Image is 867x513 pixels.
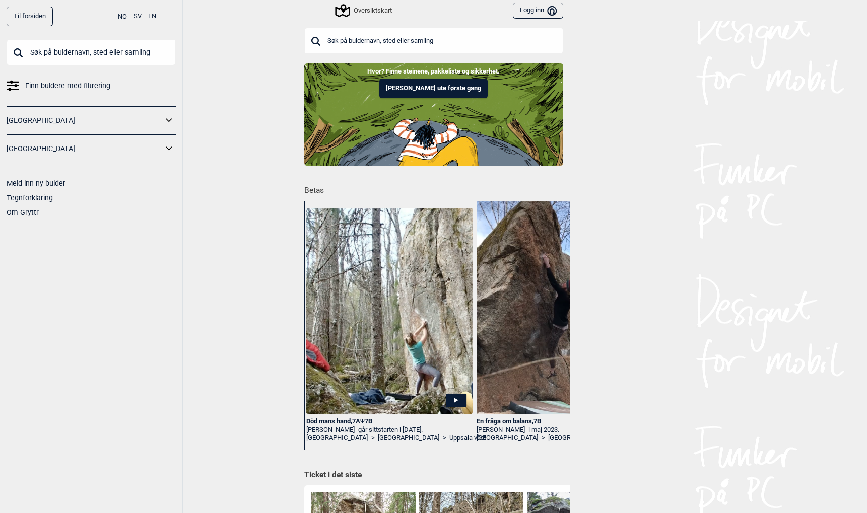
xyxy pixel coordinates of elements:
a: Finn buldere med filtrering [7,79,176,93]
img: Tina pa En fraga om balans [477,185,642,416]
span: > [371,434,375,443]
span: > [542,434,545,443]
img: Cajsa pa Dod mans hand [306,208,472,414]
a: [GEOGRAPHIC_DATA] [378,434,439,443]
button: Logg inn [513,3,563,19]
a: [GEOGRAPHIC_DATA] [306,434,368,443]
h1: Betas [304,179,570,196]
a: Tegnforklaring [7,194,53,202]
span: Finn buldere med filtrering [25,79,110,93]
p: Hvor? Finne steinene, pakkeliste og sikkerhet. [8,66,859,77]
a: [GEOGRAPHIC_DATA] [477,434,538,443]
a: [GEOGRAPHIC_DATA] [7,141,163,156]
div: [PERSON_NAME] - [477,426,642,434]
a: [GEOGRAPHIC_DATA] [7,113,163,128]
h1: Ticket i det siste [304,470,563,481]
button: NO [118,7,127,27]
button: EN [148,7,156,26]
span: går sittstarten i [DATE]. [358,426,423,433]
span: > [443,434,446,443]
a: Uppsala väst [449,434,486,443]
input: Søk på buldernavn, sted eller samling [7,39,176,65]
img: Indoor to outdoor [304,63,563,165]
a: Til forsiden [7,7,53,26]
a: [GEOGRAPHIC_DATA] [548,434,610,443]
button: SV [134,7,142,26]
input: Søk på buldernavn, sted eller samling [304,28,563,54]
button: [PERSON_NAME] ute første gang [379,79,488,98]
div: Död mans hand , 7A 7B [306,417,472,426]
span: i maj 2023. [528,426,559,433]
span: Ψ [360,417,365,425]
a: Om Gryttr [7,208,39,216]
div: [PERSON_NAME] - [306,426,472,434]
a: Meld inn ny bulder [7,179,65,187]
div: En fråga om balans , 7B [477,417,642,426]
div: Oversiktskart [337,5,392,17]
